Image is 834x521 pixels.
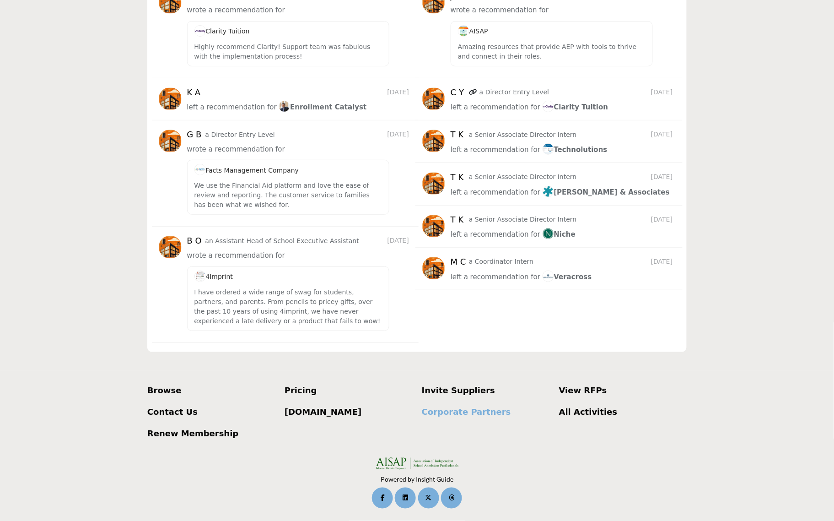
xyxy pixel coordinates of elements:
img: image [543,103,554,114]
p: Amazing resources that provide AEP with tools to thrive and connect in their roles. [458,44,646,64]
img: image [543,230,554,242]
img: image [194,164,206,175]
p: a Senior Associate Director Intern [469,174,577,184]
a: imageTechnolutions [543,147,608,158]
span: Niche [543,233,576,241]
img: avtar-image [422,132,445,155]
span: left a recommendation for [187,103,277,111]
span: Clarity Tuition [543,105,608,114]
p: a Senior Associate Director Intern [469,132,577,142]
h5: M C [451,259,467,269]
a: Powered by Insight Guide [381,476,453,483]
span: 4Imprint [194,273,233,280]
img: image [543,146,554,157]
a: imageClarity Tuition [194,27,250,35]
a: Renew Membership [147,427,275,440]
img: image [194,271,206,282]
p: a Director Entry Level [205,130,275,140]
span: [DATE] [651,174,675,184]
a: imageNiche [543,231,576,243]
a: image[PERSON_NAME] & Associates [543,189,670,201]
span: [DATE] [387,130,412,139]
a: Invite Suppliers [422,384,549,396]
h5: G B [187,130,203,140]
a: imageClarity Tuition [543,104,608,115]
span: [DATE] [651,217,675,227]
p: I have ordered a wide range of swag for students, partners, and parents. From pencils to pricey g... [194,288,382,326]
p: a Director Entry Level [479,90,549,99]
a: Pricing [285,384,412,396]
a: Corporate Partners [422,406,549,418]
a: Threads Link [441,488,462,509]
span: [DATE] [651,259,675,269]
span: left a recommendation for [451,190,540,199]
span: Veracross [543,275,592,283]
a: Twitter Link [418,488,439,509]
img: avtar-image [422,174,445,197]
h5: T K [451,174,467,185]
p: an Assistant Head of School Executive Assistant [205,236,359,246]
a: View RFPs [559,384,687,396]
a: imageFacts Management Company [194,167,299,174]
h5: K A [187,87,203,98]
img: avtar-image [422,90,445,113]
p: Highly recommend Clarity! Support team was fabulous with the implementation process! [194,42,382,61]
img: No Site Logo [376,458,458,470]
span: [DATE] [387,87,412,97]
img: image [458,27,469,39]
span: Facts Management Company [194,167,299,174]
img: avtar-image [422,259,445,282]
span: [DATE] [651,90,675,99]
p: We use the Financial Aid platform and love the ease of review and reporting. The customer service... [194,181,382,210]
a: Browse [147,384,275,396]
img: image [543,188,554,200]
span: Clarity Tuition [194,27,250,35]
span: left a recommendation for [451,148,540,156]
img: image [543,273,554,284]
h5: T K [451,132,467,142]
a: imageAISAP [458,30,488,37]
span: [DATE] [387,236,412,245]
span: Enrollment Catalyst [279,103,366,111]
a: Contact Us [147,406,275,418]
span: left a recommendation for [451,275,540,283]
img: avtar-image [159,87,182,110]
img: avtar-image [159,236,182,259]
a: imageEnrollment Catalyst [279,102,366,113]
img: image [279,101,290,112]
a: Facebook Link [372,488,393,509]
span: wrote a recommendation for [187,145,285,153]
span: left a recommendation for [451,105,540,114]
span: [PERSON_NAME] & Associates [543,190,670,199]
span: Technolutions [543,148,608,156]
img: avtar-image [159,130,182,152]
p: a Senior Associate Director Intern [469,217,577,227]
span: left a recommendation for [451,233,540,241]
img: avtar-image [422,217,445,240]
a: [DOMAIN_NAME] [285,406,412,418]
span: wrote a recommendation for [187,6,285,14]
span: wrote a recommendation for [187,251,285,260]
p: a Coordinator Intern [469,259,533,269]
h5: B O [187,236,203,246]
a: imageVeracross [543,274,592,285]
span: AISAP [458,30,488,37]
img: image [194,25,206,37]
a: All Activities [559,406,687,418]
span: wrote a recommendation for [451,8,549,16]
span: [DATE] [651,132,675,141]
h5: T K [451,217,467,227]
a: LinkedIn Link [395,488,416,509]
h5: C Y [451,90,467,100]
a: image4Imprint [194,273,233,280]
